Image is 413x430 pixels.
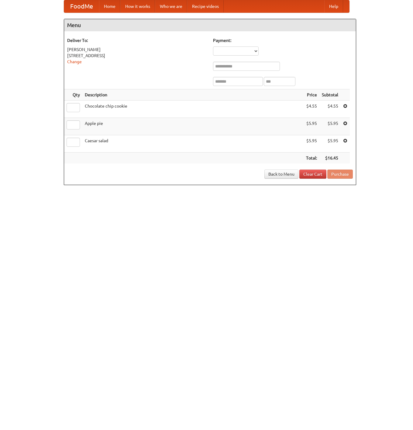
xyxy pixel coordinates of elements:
[82,89,304,101] th: Description
[67,46,207,53] div: [PERSON_NAME]
[67,53,207,59] div: [STREET_ADDRESS]
[304,135,319,153] td: $5.95
[64,89,82,101] th: Qty
[264,170,298,179] a: Back to Menu
[304,118,319,135] td: $5.95
[155,0,187,12] a: Who we are
[319,101,341,118] td: $4.55
[99,0,120,12] a: Home
[319,118,341,135] td: $5.95
[187,0,224,12] a: Recipe videos
[319,135,341,153] td: $5.95
[64,0,99,12] a: FoodMe
[213,37,353,43] h5: Payment:
[64,19,356,31] h4: Menu
[67,37,207,43] h5: Deliver To:
[120,0,155,12] a: How it works
[324,0,343,12] a: Help
[304,153,319,164] th: Total:
[82,135,304,153] td: Caesar salad
[82,118,304,135] td: Apple pie
[327,170,353,179] button: Purchase
[319,153,341,164] th: $16.45
[299,170,326,179] a: Clear Cart
[319,89,341,101] th: Subtotal
[304,101,319,118] td: $4.55
[304,89,319,101] th: Price
[67,59,82,64] a: Change
[82,101,304,118] td: Chocolate chip cookie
